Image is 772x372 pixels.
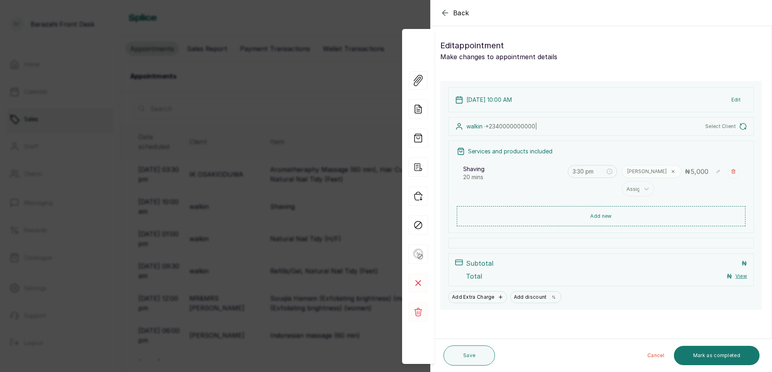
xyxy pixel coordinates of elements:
p: Services and products included [468,147,552,155]
p: 20 mins [463,173,563,181]
button: Add new [457,206,745,226]
span: Edit appointment [440,39,504,52]
p: [PERSON_NAME] [627,168,667,175]
p: Make changes to appointment details [440,52,762,62]
button: Cancel [641,346,671,365]
button: Edit [725,93,747,107]
span: Select Client [705,123,736,130]
p: ₦ [727,271,732,281]
span: 5,000 [690,167,708,176]
button: Add Extra Charge [448,291,507,303]
p: ₦ [741,258,747,268]
p: ₦ [685,167,708,176]
button: Add discount [510,291,562,303]
button: Save [443,345,495,366]
p: Shaving [463,165,485,173]
button: Mark as completed [674,346,760,365]
button: Back [440,8,469,18]
p: Subtotal [466,258,493,268]
span: Back [453,8,469,18]
button: View [735,273,747,279]
span: +234 0000000000 | [485,123,537,130]
p: [DATE] 10:00 AM [466,96,512,104]
input: Select time [573,167,606,176]
p: Total [466,271,482,281]
p: walkin · [466,122,537,130]
button: Select Client [705,122,747,130]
